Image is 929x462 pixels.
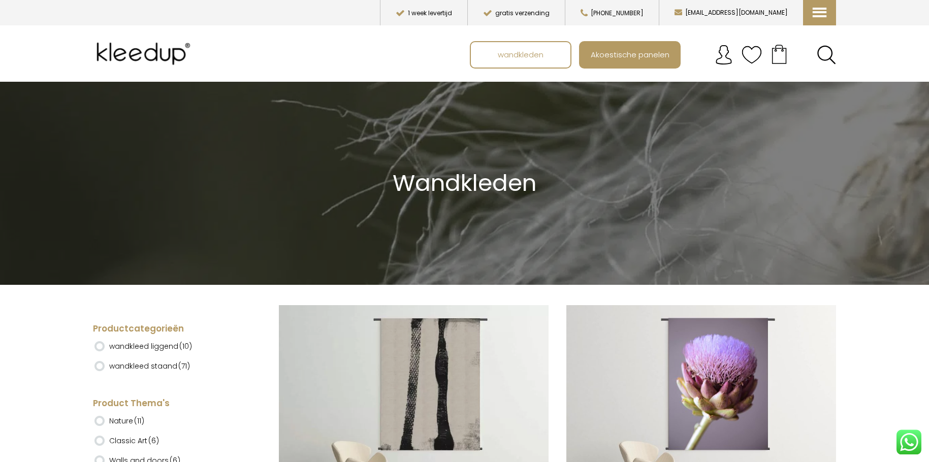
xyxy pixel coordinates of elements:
[585,45,675,64] span: Akoestische panelen
[109,412,144,430] label: Nature
[742,45,762,65] img: verlanglijstje.svg
[762,41,796,67] a: Your cart
[470,41,844,69] nav: Main menu
[179,341,192,351] span: (10)
[109,432,159,449] label: Classic Art
[134,416,144,426] span: (11)
[93,398,242,410] h4: Product Thema's
[817,45,836,64] a: Search
[148,436,159,446] span: (6)
[714,45,734,65] img: account.svg
[492,45,549,64] span: wandkleden
[93,323,242,335] h4: Productcategorieën
[109,338,192,355] label: wandkleed liggend
[93,34,198,74] img: Kleedup
[178,361,190,371] span: (71)
[393,167,536,199] span: Wandkleden
[109,357,190,375] label: wandkleed staand
[471,42,570,68] a: wandkleden
[580,42,680,68] a: Akoestische panelen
